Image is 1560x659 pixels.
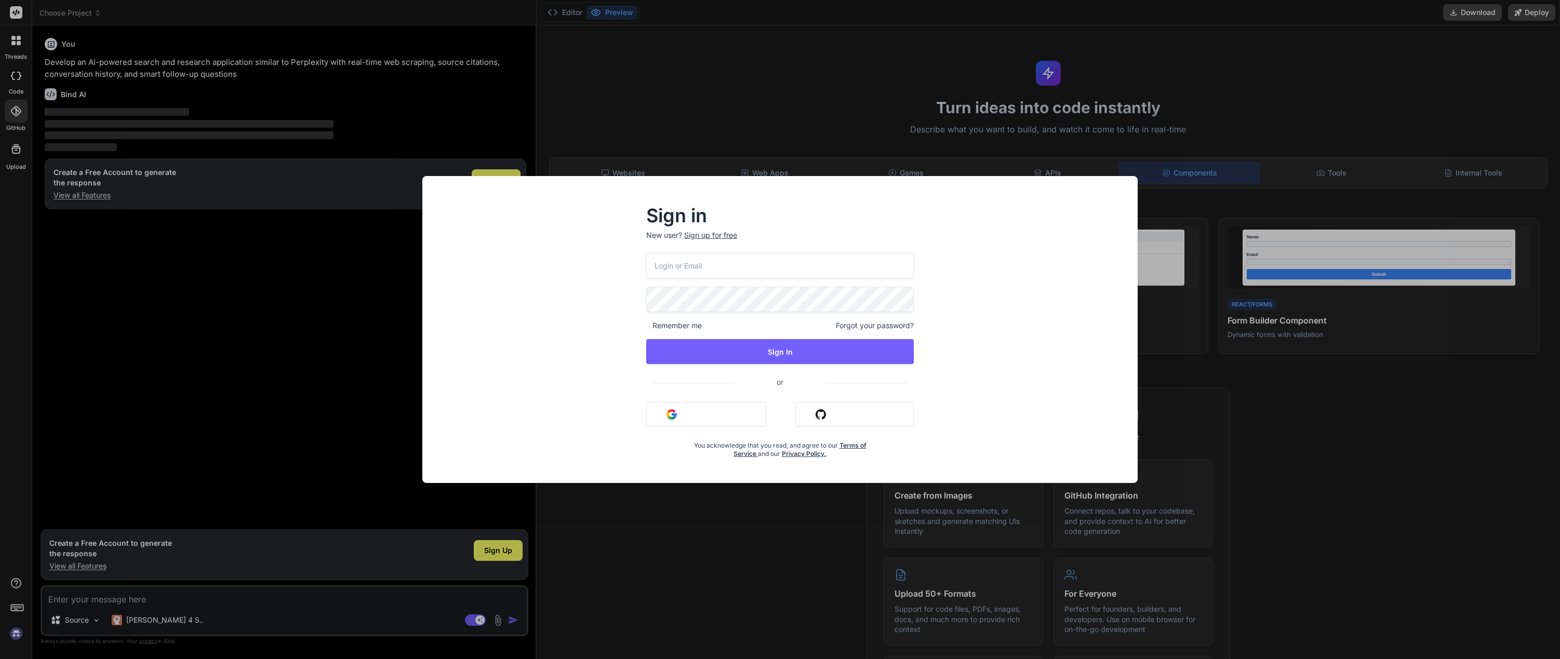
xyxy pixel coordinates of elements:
p: New user? [646,230,914,253]
img: github [816,409,826,420]
button: Sign in with Github [795,402,914,427]
input: Login or Email [646,253,914,278]
span: Forgot your password? [836,320,914,331]
div: Sign up for free [684,230,737,240]
a: Terms of Service [734,441,866,458]
span: or [735,369,825,395]
a: Privacy Policy. [782,450,826,458]
button: Sign In [646,339,914,364]
span: Remember me [646,320,702,331]
div: You acknowledge that you read, and agree to our and our [691,435,870,458]
img: google [666,409,677,420]
button: Sign in with Google [646,402,766,427]
h2: Sign in [646,207,914,224]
